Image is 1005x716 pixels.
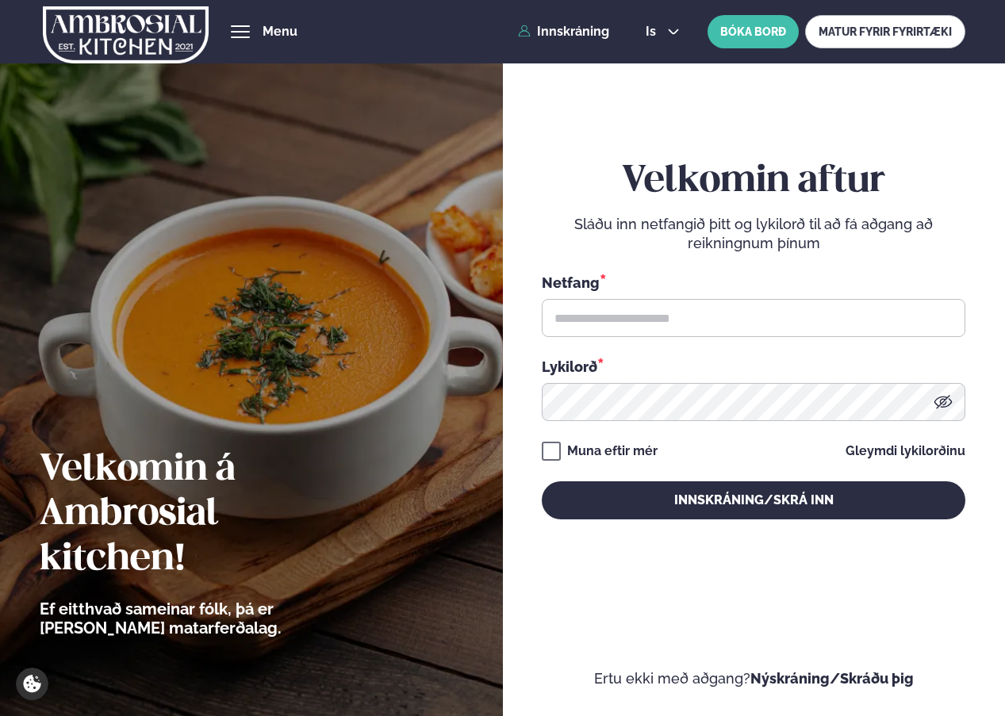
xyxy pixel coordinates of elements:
a: Nýskráning/Skráðu þig [750,670,914,687]
h2: Velkomin á Ambrosial kitchen! [40,448,369,581]
p: Sláðu inn netfangið þitt og lykilorð til að fá aðgang að reikningnum þínum [542,215,965,253]
a: Gleymdi lykilorðinu [846,445,965,458]
button: hamburger [231,22,250,41]
a: MATUR FYRIR FYRIRTÆKI [805,15,965,48]
div: Netfang [542,272,965,293]
img: logo [43,2,209,67]
button: BÓKA BORÐ [708,15,799,48]
p: Ef eitthvað sameinar fólk, þá er [PERSON_NAME] matarferðalag. [40,599,369,638]
span: is [646,25,661,38]
button: is [633,25,692,38]
div: Lykilorð [542,356,965,377]
button: Innskráning/Skrá inn [542,481,965,519]
h2: Velkomin aftur [542,159,965,204]
a: Innskráning [518,25,609,39]
p: Ertu ekki með aðgang? [542,669,965,688]
a: Cookie settings [16,668,48,700]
